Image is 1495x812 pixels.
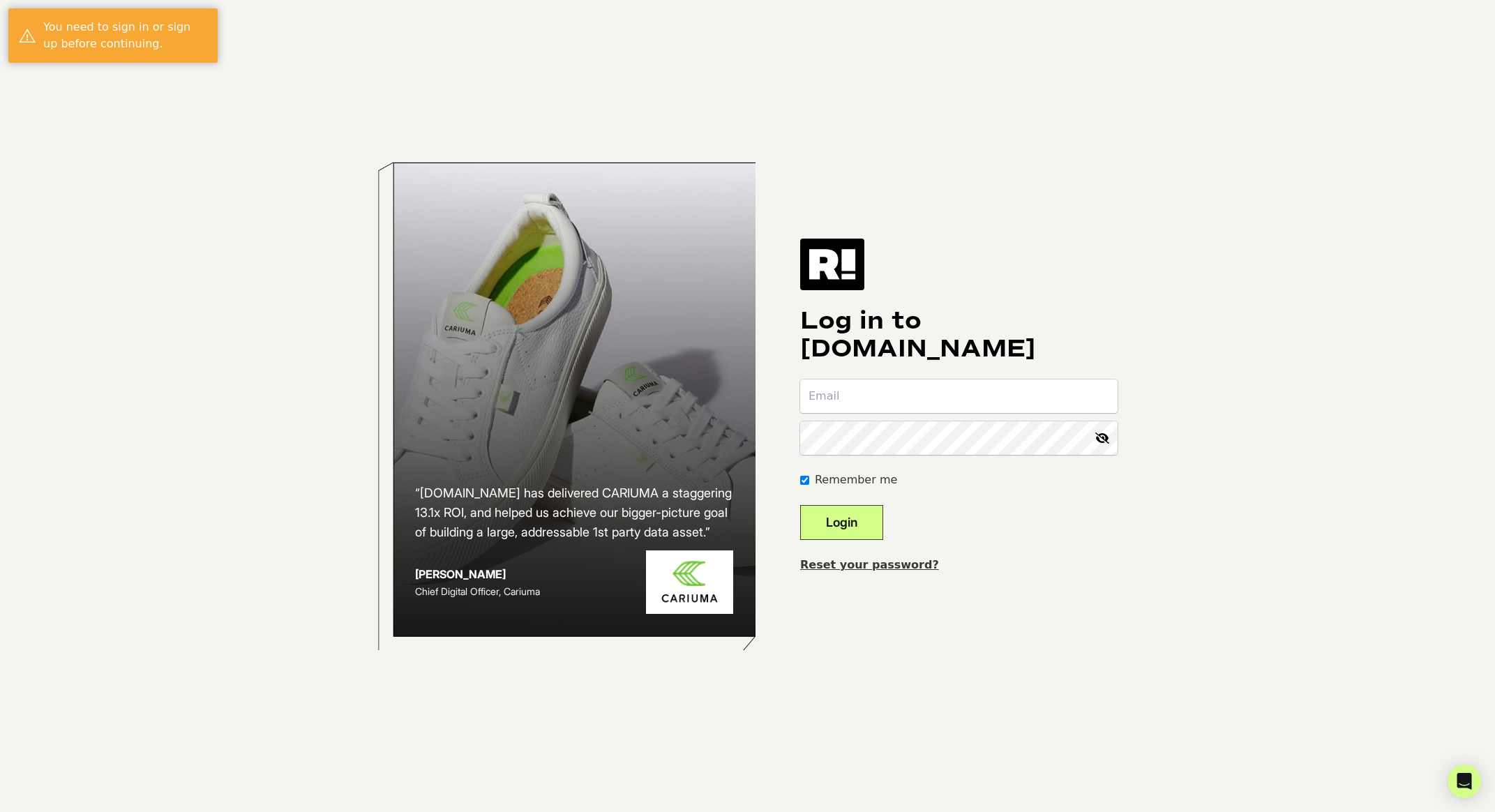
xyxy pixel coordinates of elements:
h2: “[DOMAIN_NAME] has delivered CARIUMA a staggering 13.1x ROI, and helped us achieve our bigger-pic... [415,483,733,542]
strong: [PERSON_NAME] [415,567,506,581]
img: Cariuma [646,550,733,614]
img: Retention.com [800,239,864,290]
div: You need to sign in or sign up before continuing. [43,19,207,52]
input: Email [800,379,1118,413]
h1: Log in to [DOMAIN_NAME] [800,307,1118,363]
span: Chief Digital Officer, Cariuma [415,585,540,597]
button: Login [800,505,883,540]
a: Reset your password? [800,558,939,571]
div: Open Intercom Messenger [1448,765,1481,798]
label: Remember me [815,472,897,488]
